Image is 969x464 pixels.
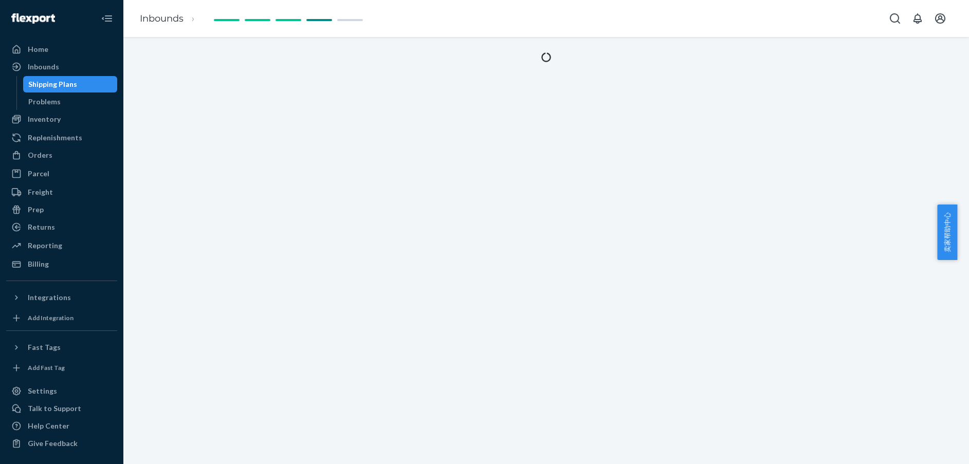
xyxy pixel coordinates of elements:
[6,256,117,272] a: Billing
[28,79,77,89] div: Shipping Plans
[28,187,53,197] div: Freight
[28,205,44,215] div: Prep
[937,205,957,260] button: 卖家帮助中心
[907,8,928,29] button: Open notifications
[6,129,117,146] a: Replenishments
[28,169,49,179] div: Parcel
[28,342,61,352] div: Fast Tags
[6,41,117,58] a: Home
[6,147,117,163] a: Orders
[28,438,78,449] div: Give Feedback
[28,386,57,396] div: Settings
[28,133,82,143] div: Replenishments
[6,383,117,399] a: Settings
[28,97,61,107] div: Problems
[23,76,118,92] a: Shipping Plans
[11,13,55,24] img: Flexport logo
[6,165,117,182] a: Parcel
[28,150,52,160] div: Orders
[97,8,117,29] button: Close Navigation
[6,59,117,75] a: Inbounds
[140,13,184,24] a: Inbounds
[6,219,117,235] a: Returns
[28,259,49,269] div: Billing
[6,435,117,452] button: Give Feedback
[28,240,62,251] div: Reporting
[6,237,117,254] a: Reporting
[6,418,117,434] a: Help Center
[28,62,59,72] div: Inbounds
[6,360,117,376] a: Add Fast Tag
[132,4,211,34] ol: breadcrumbs
[28,363,65,372] div: Add Fast Tag
[28,421,69,431] div: Help Center
[23,94,118,110] a: Problems
[6,184,117,200] a: Freight
[28,403,81,414] div: Talk to Support
[6,339,117,356] button: Fast Tags
[885,8,905,29] button: Open Search Box
[930,8,950,29] button: Open account menu
[6,111,117,127] a: Inventory
[28,292,71,303] div: Integrations
[6,310,117,326] a: Add Integration
[28,44,48,54] div: Home
[28,114,61,124] div: Inventory
[6,400,117,417] a: Talk to Support
[6,289,117,306] button: Integrations
[28,313,74,322] div: Add Integration
[28,222,55,232] div: Returns
[6,201,117,218] a: Prep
